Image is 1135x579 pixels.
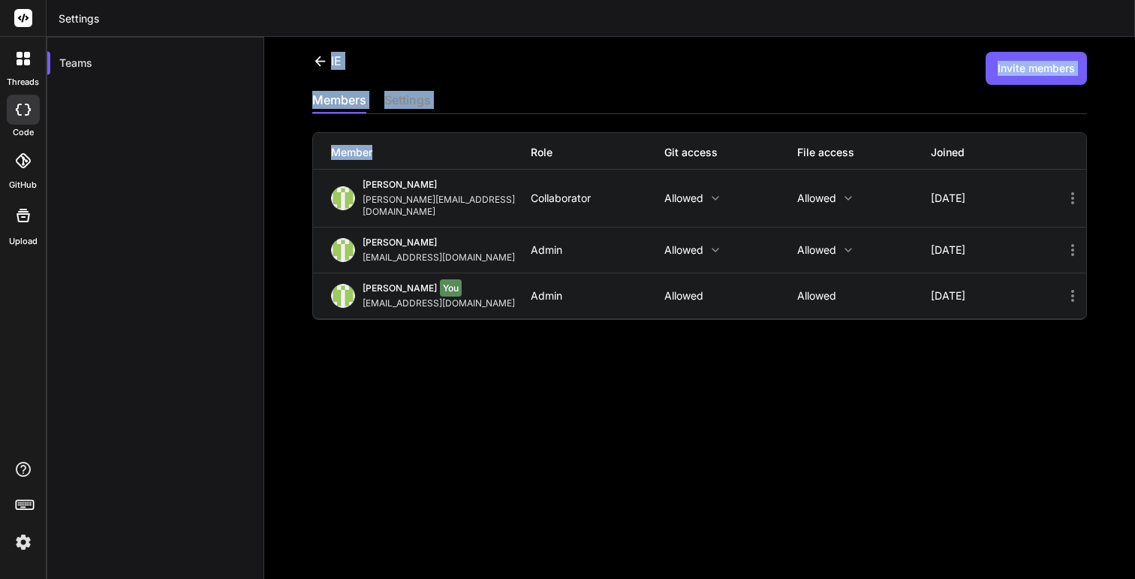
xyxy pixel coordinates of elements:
label: code [13,126,34,139]
img: settings [11,529,36,555]
div: IE [312,52,342,70]
p: Allowed [664,290,797,302]
div: Role [531,145,664,160]
img: profile_image [331,238,355,262]
img: profile_image [331,186,355,210]
img: profile_image [331,284,355,308]
div: [DATE] [931,244,1064,256]
div: [EMAIL_ADDRESS][DOMAIN_NAME] [363,297,521,309]
div: [DATE] [931,192,1064,204]
div: members [312,91,366,112]
div: [DATE] [931,290,1064,302]
div: Member [331,145,531,160]
span: [PERSON_NAME] [363,179,437,190]
div: Admin [531,290,664,302]
div: Git access [664,145,797,160]
div: Joined [931,145,1064,160]
p: Allowed [797,244,930,256]
div: Collaborator [531,192,664,204]
p: Allowed [664,192,797,204]
div: settings [384,91,431,112]
div: File access [797,145,930,160]
label: threads [7,76,39,89]
div: Teams [47,47,263,80]
button: Invite members [986,52,1087,85]
p: Allowed [797,290,930,302]
span: You [440,279,462,297]
div: Admin [531,244,664,256]
div: [EMAIL_ADDRESS][DOMAIN_NAME] [363,252,521,264]
p: Allowed [797,192,930,204]
p: Allowed [664,244,797,256]
span: [PERSON_NAME] [363,237,437,248]
label: Upload [9,235,38,248]
div: [PERSON_NAME][EMAIL_ADDRESS][DOMAIN_NAME] [363,194,531,218]
span: [PERSON_NAME] [363,282,437,294]
label: GitHub [9,179,37,191]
